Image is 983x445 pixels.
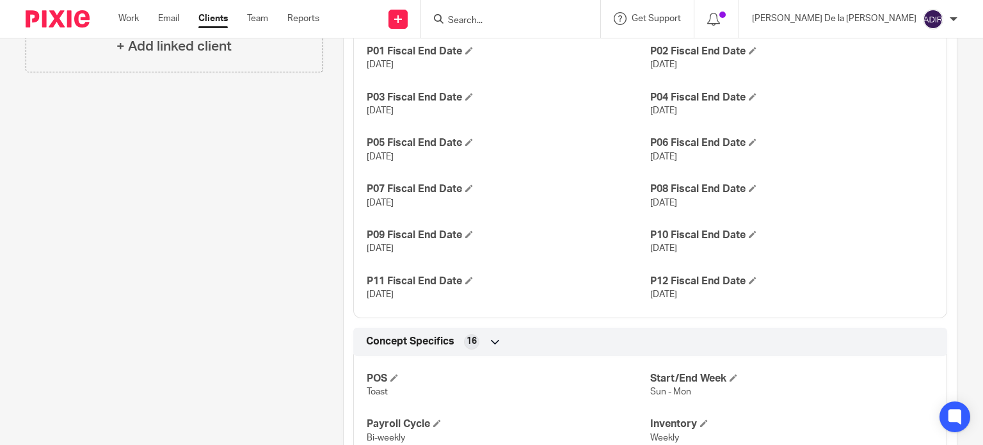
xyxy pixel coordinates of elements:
[247,12,268,25] a: Team
[367,182,650,196] h4: P07 Fiscal End Date
[650,417,934,431] h4: Inventory
[366,335,454,348] span: Concept Specifics
[26,10,90,28] img: Pixie
[367,275,650,288] h4: P11 Fiscal End Date
[367,136,650,150] h4: P05 Fiscal End Date
[367,152,394,161] span: [DATE]
[367,198,394,207] span: [DATE]
[367,229,650,242] h4: P09 Fiscal End Date
[650,198,677,207] span: [DATE]
[287,12,319,25] a: Reports
[650,387,691,396] span: Sun - Mon
[650,372,934,385] h4: Start/End Week
[632,14,681,23] span: Get Support
[367,417,650,431] h4: Payroll Cycle
[650,229,934,242] h4: P10 Fiscal End Date
[367,433,405,442] span: Bi-weekly
[367,45,650,58] h4: P01 Fiscal End Date
[367,60,394,69] span: [DATE]
[650,433,679,442] span: Weekly
[447,15,562,27] input: Search
[158,12,179,25] a: Email
[650,244,677,253] span: [DATE]
[650,136,934,150] h4: P06 Fiscal End Date
[650,45,934,58] h4: P02 Fiscal End Date
[650,152,677,161] span: [DATE]
[650,91,934,104] h4: P04 Fiscal End Date
[650,275,934,288] h4: P12 Fiscal End Date
[367,106,394,115] span: [DATE]
[367,91,650,104] h4: P03 Fiscal End Date
[752,12,916,25] p: [PERSON_NAME] De la [PERSON_NAME]
[467,335,477,348] span: 16
[650,290,677,299] span: [DATE]
[118,12,139,25] a: Work
[367,290,394,299] span: [DATE]
[923,9,943,29] img: svg%3E
[367,244,394,253] span: [DATE]
[198,12,228,25] a: Clients
[116,36,232,56] h4: + Add linked client
[367,372,650,385] h4: POS
[650,106,677,115] span: [DATE]
[650,182,934,196] h4: P08 Fiscal End Date
[367,387,388,396] span: Toast
[650,60,677,69] span: [DATE]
